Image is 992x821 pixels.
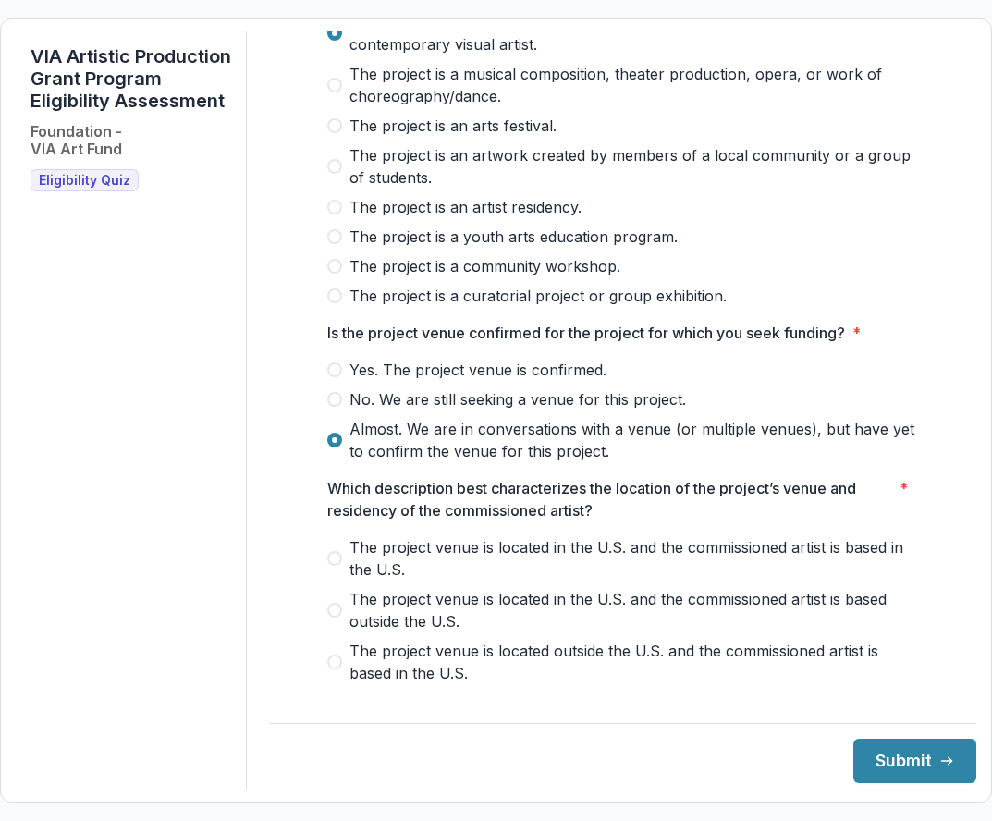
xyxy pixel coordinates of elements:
[327,322,845,344] p: Is the project venue confirmed for the project for which you seek funding?
[349,144,919,189] span: The project is an artwork created by members of a local community or a group of students.
[349,359,606,381] span: Yes. The project venue is confirmed.
[349,196,582,218] span: The project is an artist residency.
[349,285,727,307] span: The project is a curatorial project or group exhibition.
[349,588,919,632] span: The project venue is located in the U.S. and the commissioned artist is based outside the U.S.
[349,536,919,581] span: The project venue is located in the U.S. and the commissioned artist is based in the U.S.
[39,173,130,189] span: Eligibility Quiz
[349,255,620,277] span: The project is a community workshop.
[31,45,231,112] h1: VIA Artistic Production Grant Program Eligibility Assessment
[349,226,678,248] span: The project is a youth arts education program.
[349,640,919,684] span: The project venue is located outside the U.S. and the commissioned artist is based in the U.S.
[349,11,919,55] span: The project is a newly commissioned work of visual art created by a contemporary visual artist.
[349,115,557,137] span: The project is an arts festival.
[853,739,976,783] button: Submit
[349,63,919,107] span: The project is a musical composition, theater production, opera, or work of choreography/dance.
[327,477,892,521] p: Which description best characterizes the location of the project’s venue and residency of the com...
[349,418,919,462] span: Almost. We are in conversations with a venue (or multiple venues), but have yet to confirm the ve...
[31,123,122,158] h2: Foundation - VIA Art Fund
[349,388,686,410] span: No. We are still seeking a venue for this project.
